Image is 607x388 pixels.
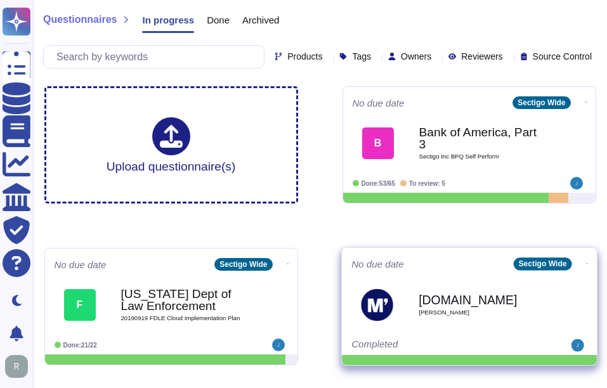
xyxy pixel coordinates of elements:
span: In progress [142,15,194,25]
button: user [3,352,37,380]
div: Sectigo Wide [512,96,570,109]
span: Archived [242,15,279,25]
span: Products [287,52,322,61]
span: Tags [352,52,371,61]
span: To review: 5 [409,180,445,187]
div: Upload questionnaire(s) [107,117,236,172]
span: Sectigo Inc BPQ Self Perform [419,153,546,160]
div: F [64,289,96,321]
img: Logo [361,288,393,321]
div: Completed [351,339,509,352]
img: user [272,339,285,351]
div: Sectigo Wide [214,258,272,271]
span: No due date [351,259,404,269]
b: [DOMAIN_NAME] [419,294,547,306]
span: Done: 21/22 [63,342,97,349]
img: user [5,355,28,378]
b: Bank of America, Part 3 [419,126,546,150]
span: Questionnaires [43,15,117,25]
span: Source Control [533,52,592,61]
img: user [570,177,583,190]
span: 20190919 FDLE Cloud Implementation Plan [121,315,248,321]
img: user [571,339,584,352]
b: [US_STATE] Dept of Law Enforcement [121,288,248,312]
input: Search by keywords [50,46,264,68]
span: No due date [353,98,405,108]
span: [PERSON_NAME] [419,309,547,316]
div: B [362,127,394,159]
span: No due date [55,260,107,269]
div: Sectigo Wide [513,257,571,270]
span: Done: 53/65 [362,180,395,187]
span: Done [207,15,230,25]
span: Owners [401,52,431,61]
span: Reviewers [461,52,502,61]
